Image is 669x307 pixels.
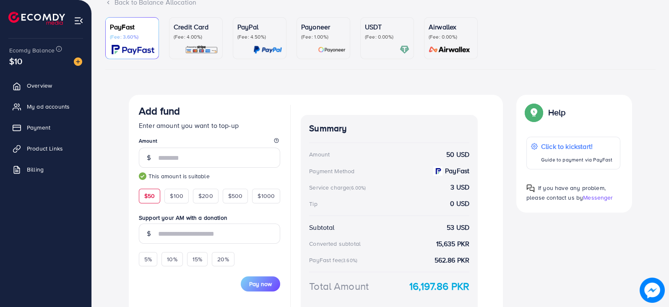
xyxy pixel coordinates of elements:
[309,183,368,192] div: Service charge
[110,34,154,40] p: (Fee: 3.60%)
[548,107,566,117] p: Help
[27,144,63,153] span: Product Links
[144,255,152,263] span: 5%
[450,182,469,192] strong: 3 USD
[365,22,409,32] p: USDT
[174,22,218,32] p: Credit Card
[228,192,243,200] span: $500
[365,34,409,40] p: (Fee: 0.00%)
[526,184,535,193] img: Popup guide
[139,172,146,180] img: guide
[6,98,85,115] a: My ad accounts
[74,57,82,66] img: image
[445,166,469,176] strong: PayFast
[309,200,317,208] div: Tip
[429,22,473,32] p: Airwallex
[526,184,606,202] span: If you have any problem, please contact us by
[249,280,272,288] span: Pay now
[309,167,354,175] div: Payment Method
[198,192,213,200] span: $200
[583,193,613,202] span: Messenger
[309,279,369,294] div: Total Amount
[301,34,346,40] p: (Fee: 1.00%)
[640,278,665,303] img: image
[139,137,280,148] legend: Amount
[301,22,346,32] p: Payoneer
[27,123,50,132] span: Payment
[450,199,469,208] strong: 0 USD
[9,55,22,67] span: $10
[185,45,218,55] img: card
[429,34,473,40] p: (Fee: 0.00%)
[237,34,282,40] p: (Fee: 4.50%)
[318,45,346,55] img: card
[193,255,202,263] span: 15%
[9,46,55,55] span: Ecomdy Balance
[112,45,154,55] img: card
[447,223,469,232] strong: 53 USD
[341,257,357,264] small: (3.60%)
[144,192,155,200] span: $50
[139,120,280,130] p: Enter amount you want to top-up
[446,150,469,159] strong: 50 USD
[174,34,218,40] p: (Fee: 4.00%)
[6,119,85,136] a: Payment
[309,123,469,134] h4: Summary
[139,172,280,180] small: This amount is suitable
[309,239,361,248] div: Converted subtotal
[258,192,275,200] span: $1000
[139,213,280,222] label: Support your AM with a donation
[110,22,154,32] p: PayFast
[241,276,280,291] button: Pay now
[74,16,83,26] img: menu
[541,141,612,151] p: Click to kickstart!
[217,255,229,263] span: 20%
[237,22,282,32] p: PayPal
[170,192,183,200] span: $100
[309,150,330,159] div: Amount
[167,255,177,263] span: 10%
[426,45,473,55] img: card
[541,155,612,165] p: Guide to payment via PayFast
[27,165,44,174] span: Billing
[6,161,85,178] a: Billing
[6,77,85,94] a: Overview
[435,255,470,265] strong: 562.86 PKR
[309,223,334,232] div: Subtotal
[6,140,85,157] a: Product Links
[8,12,65,25] img: logo
[526,105,541,120] img: Popup guide
[27,81,52,90] span: Overview
[309,256,360,264] div: PayFast fee
[27,102,70,111] span: My ad accounts
[409,279,469,294] strong: 16,197.86 PKR
[349,185,366,191] small: (6.00%)
[436,239,470,249] strong: 15,635 PKR
[253,45,282,55] img: card
[400,45,409,55] img: card
[139,105,180,117] h3: Add fund
[433,167,443,176] img: payment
